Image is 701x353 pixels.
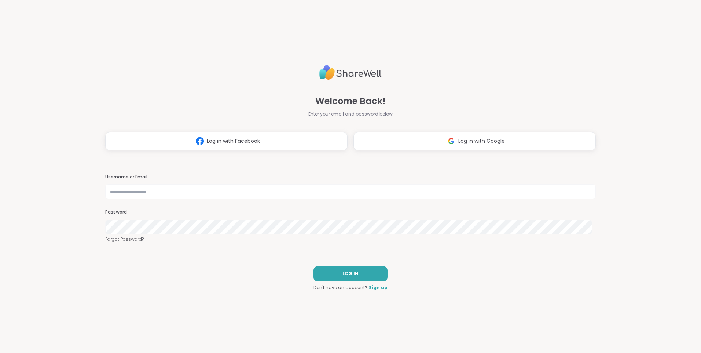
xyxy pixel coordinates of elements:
[207,137,260,145] span: Log in with Facebook
[105,132,348,150] button: Log in with Facebook
[353,132,596,150] button: Log in with Google
[308,111,393,117] span: Enter your email and password below
[369,284,388,291] a: Sign up
[313,284,367,291] span: Don't have an account?
[444,134,458,148] img: ShareWell Logomark
[193,134,207,148] img: ShareWell Logomark
[313,266,388,281] button: LOG IN
[105,209,596,215] h3: Password
[319,62,382,83] img: ShareWell Logo
[105,174,596,180] h3: Username or Email
[315,95,385,108] span: Welcome Back!
[458,137,505,145] span: Log in with Google
[105,236,596,243] a: Forgot Password?
[342,270,358,277] span: LOG IN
